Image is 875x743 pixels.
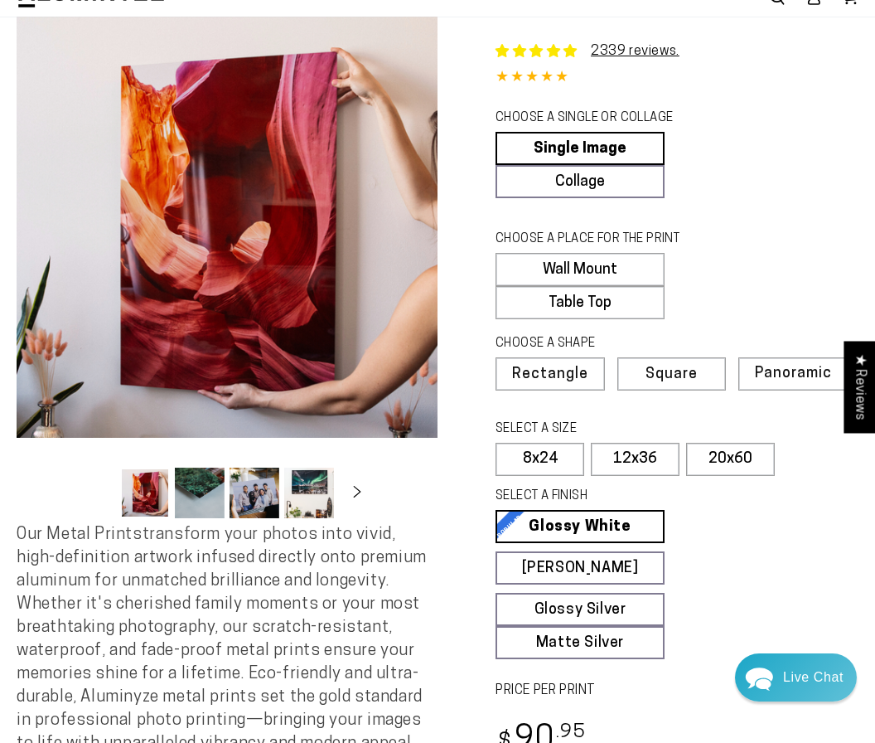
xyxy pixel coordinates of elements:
[496,165,665,198] a: Collage
[844,341,875,433] div: Click to open Judge.me floating reviews tab
[496,109,707,128] legend: CHOOSE A SINGLE OR COLLAGE
[735,653,857,702] div: Chat widget toggle
[496,66,858,90] div: 4.84 out of 5.0 stars
[591,45,679,58] a: 2339 reviews.
[496,593,665,626] a: Glossy Silver
[496,626,665,659] a: Matte Silver
[496,443,584,476] label: 8x24
[686,443,775,476] label: 20x60
[17,17,437,523] media-gallery: Gallery Viewer
[496,420,707,439] legend: SELECT A SIZE
[339,475,375,512] button: Slide right
[230,468,279,518] button: Load image 3 in gallery view
[496,551,665,585] a: [PERSON_NAME]
[496,335,707,353] legend: CHOOSE A SHAPE
[496,488,707,506] legend: SELECT A FINISH
[175,468,225,518] button: Load image 2 in gallery view
[496,132,665,165] a: Single Image
[556,723,586,742] sup: .95
[496,510,665,543] a: Glossy White
[284,468,334,518] button: Load image 4 in gallery view
[120,468,170,518] button: Load image 1 in gallery view
[496,682,858,701] label: PRICE PER PRINT
[496,286,665,319] label: Table Top
[512,367,588,382] span: Rectangle
[496,41,858,61] a: 2339 reviews.
[783,653,844,702] div: Contact Us Directly
[591,443,679,476] label: 12x36
[755,366,832,381] span: Panoramic
[496,231,707,249] legend: CHOOSE A PLACE FOR THE PRINT
[645,367,698,382] span: Square
[496,253,665,286] label: Wall Mount
[79,475,115,512] button: Slide left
